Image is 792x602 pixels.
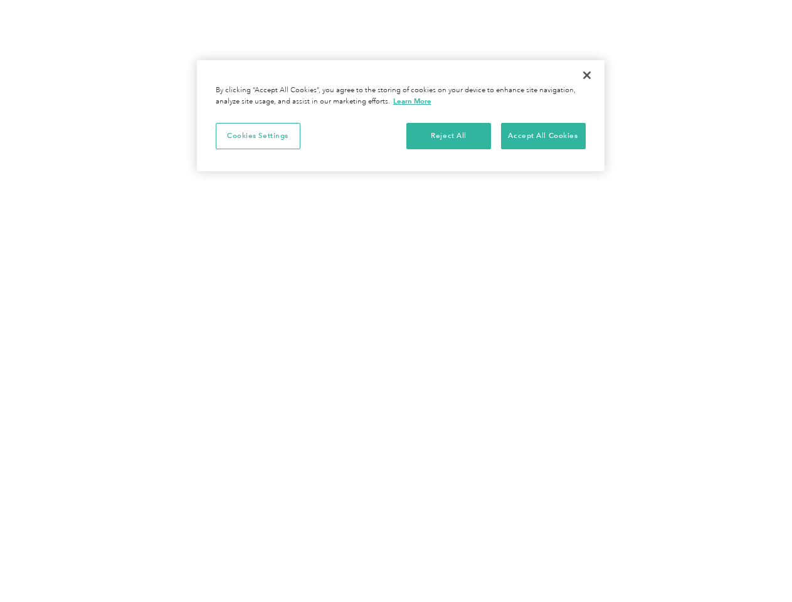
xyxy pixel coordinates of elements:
button: Cookies Settings [216,123,300,149]
div: Cookie banner [197,60,605,171]
button: Close [573,61,601,89]
a: More information about your privacy, opens in a new tab [393,97,431,105]
button: Accept All Cookies [501,123,586,149]
div: By clicking “Accept All Cookies”, you agree to the storing of cookies on your device to enhance s... [216,85,586,107]
div: Privacy [197,60,605,171]
button: Reject All [406,123,491,149]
